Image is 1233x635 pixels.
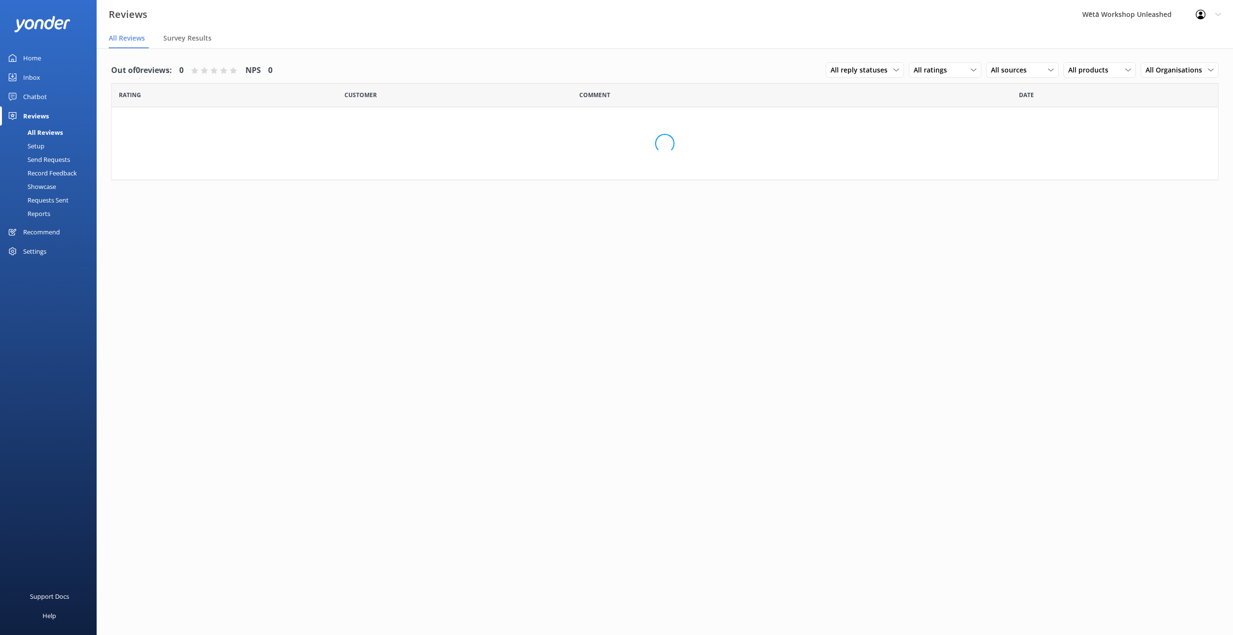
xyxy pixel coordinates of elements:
a: Showcase [6,180,97,193]
a: All Reviews [6,126,97,139]
span: All Organisations [1146,65,1208,75]
span: All ratings [914,65,953,75]
h4: 0 [268,64,272,77]
div: Setup [6,139,44,153]
span: Question [579,90,610,100]
span: Date [1019,90,1034,100]
div: Help [43,606,56,625]
div: Home [23,48,41,68]
a: Record Feedback [6,166,97,180]
span: Date [344,90,377,100]
span: All sources [991,65,1032,75]
h4: NPS [245,64,261,77]
div: Support Docs [30,587,69,606]
span: Date [119,90,141,100]
div: Showcase [6,180,56,193]
div: Reports [6,207,50,220]
a: Reports [6,207,97,220]
div: Reviews [23,106,49,126]
div: Inbox [23,68,40,87]
span: All reply statuses [831,65,893,75]
div: Record Feedback [6,166,77,180]
img: yonder-white-logo.png [14,16,70,32]
a: Setup [6,139,97,153]
div: Send Requests [6,153,70,166]
div: Settings [23,242,46,261]
span: All products [1068,65,1114,75]
h3: Reviews [109,7,147,22]
div: Chatbot [23,87,47,106]
h4: Out of 0 reviews: [111,64,172,77]
div: All Reviews [6,126,63,139]
h4: 0 [179,64,184,77]
a: Send Requests [6,153,97,166]
span: All Reviews [109,33,145,43]
span: Survey Results [163,33,212,43]
div: Recommend [23,222,60,242]
div: Requests Sent [6,193,69,207]
a: Requests Sent [6,193,97,207]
